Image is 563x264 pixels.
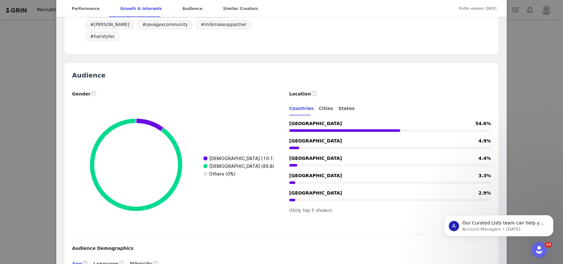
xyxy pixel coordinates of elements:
div: Location [289,90,491,97]
span: [GEOGRAPHIC_DATA] [289,190,342,196]
span: # [143,22,146,28]
span: 4.9% [478,138,491,144]
iframe: Intercom notifications message [434,202,563,247]
span: [PERSON_NAME] [86,20,134,30]
div: Countries [289,101,314,116]
span: 4.4% [478,155,491,162]
span: 14 [545,242,552,247]
iframe: Intercom live chat [531,242,547,258]
div: States [338,101,355,116]
span: # [90,33,94,40]
span: savagexcommunity [138,20,192,30]
span: hairstyles [86,32,119,41]
div: Audience Demographics [72,245,491,252]
span: 2.9% [478,190,491,196]
span: # [90,22,94,28]
text: [DEMOGRAPHIC_DATA] (89.88%) [209,163,281,169]
div: Gender [72,90,274,97]
span: [GEOGRAPHIC_DATA] [289,173,342,178]
span: [GEOGRAPHIC_DATA] [289,138,342,143]
text: [DEMOGRAPHIC_DATA] (10.12%) [209,156,281,161]
div: Cities [319,101,333,116]
span: Profile updated: [DATE] [459,1,496,16]
span: (Only top 5 shown) [289,208,332,213]
span: milkmakeuppartner [196,20,251,30]
body: Rich Text Area. Press ALT-0 for help. [5,5,264,12]
span: [GEOGRAPHIC_DATA] [289,121,342,126]
text: Others (0%) [209,171,235,177]
span: [GEOGRAPHIC_DATA] [289,156,342,161]
h2: Audience [72,70,491,80]
span: # [201,22,204,28]
span: 3.3% [478,172,491,179]
span: 54.6% [475,120,491,127]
